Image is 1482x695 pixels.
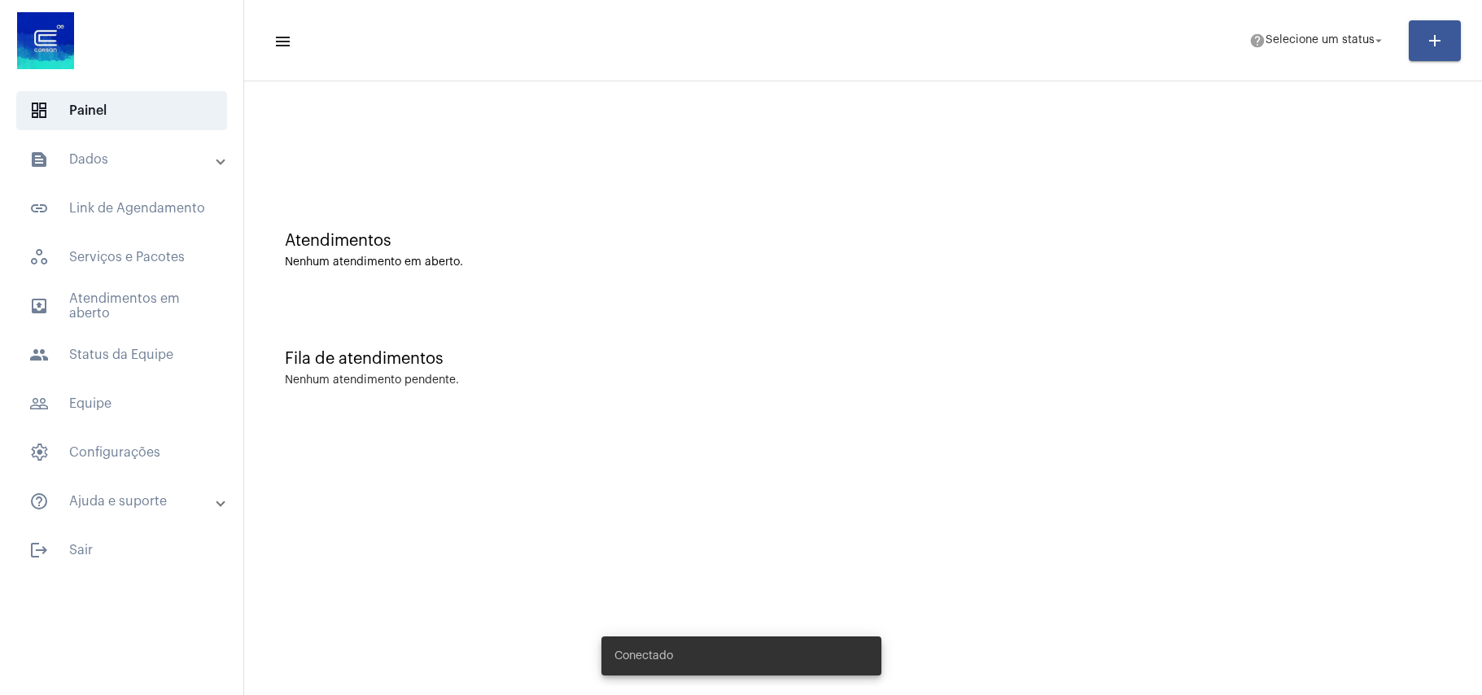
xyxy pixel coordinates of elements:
[285,374,459,387] div: Nenhum atendimento pendente.
[1371,33,1386,48] mat-icon: arrow_drop_down
[1239,24,1396,57] button: Selecione um status
[1266,35,1375,46] span: Selecione um status
[16,286,227,326] span: Atendimentos em aberto
[614,648,673,664] span: Conectado
[29,150,217,169] mat-panel-title: Dados
[29,492,49,511] mat-icon: sidenav icon
[16,238,227,277] span: Serviços e Pacotes
[29,101,49,120] span: sidenav icon
[1425,31,1445,50] mat-icon: add
[16,531,227,570] span: Sair
[16,335,227,374] span: Status da Equipe
[273,32,290,51] mat-icon: sidenav icon
[10,482,243,521] mat-expansion-panel-header: sidenav iconAjuda e suporte
[16,384,227,423] span: Equipe
[29,492,217,511] mat-panel-title: Ajuda e suporte
[29,540,49,560] mat-icon: sidenav icon
[285,350,1441,368] div: Fila de atendimentos
[285,232,1441,250] div: Atendimentos
[29,296,49,316] mat-icon: sidenav icon
[29,443,49,462] span: sidenav icon
[10,140,243,179] mat-expansion-panel-header: sidenav iconDados
[16,91,227,130] span: Painel
[29,247,49,267] span: sidenav icon
[29,345,49,365] mat-icon: sidenav icon
[29,150,49,169] mat-icon: sidenav icon
[16,189,227,228] span: Link de Agendamento
[29,394,49,413] mat-icon: sidenav icon
[1249,33,1266,49] mat-icon: help
[285,256,1441,269] div: Nenhum atendimento em aberto.
[29,199,49,218] mat-icon: sidenav icon
[16,433,227,472] span: Configurações
[13,8,78,73] img: d4669ae0-8c07-2337-4f67-34b0df7f5ae4.jpeg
